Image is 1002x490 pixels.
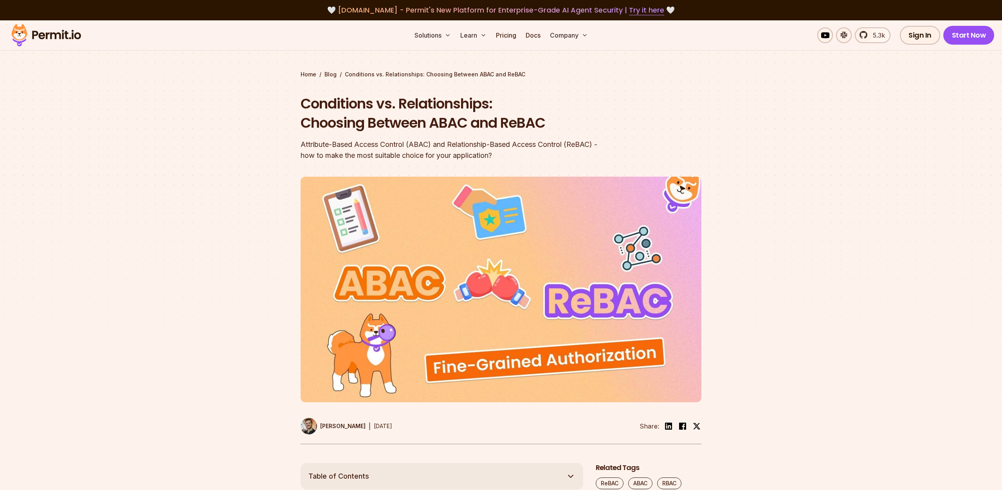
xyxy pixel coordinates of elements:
[629,5,664,15] a: Try it here
[493,27,519,43] a: Pricing
[547,27,591,43] button: Company
[678,421,687,431] img: facebook
[640,421,659,431] li: Share:
[301,463,583,490] button: Table of Contents
[411,27,454,43] button: Solutions
[8,22,85,49] img: Permit logo
[301,71,701,78] div: / /
[596,463,701,473] h2: Related Tags
[320,422,366,430] p: [PERSON_NAME]
[301,177,701,402] img: Conditions vs. Relationships: Choosing Between ABAC and ReBAC
[338,5,664,15] span: [DOMAIN_NAME] - Permit's New Platform for Enterprise-Grade AI Agent Security |
[301,418,366,434] a: [PERSON_NAME]
[324,71,337,78] a: Blog
[628,477,652,489] a: ABAC
[301,94,601,133] h1: Conditions vs. Relationships: Choosing Between ABAC and ReBAC
[301,418,317,434] img: Daniel Bass
[868,31,885,40] span: 5.3k
[657,477,681,489] a: RBAC
[855,27,890,43] a: 5.3k
[457,27,490,43] button: Learn
[900,26,940,45] a: Sign In
[693,422,701,430] img: twitter
[369,421,371,431] div: |
[301,71,316,78] a: Home
[301,139,601,161] div: Attribute-Based Access Control (ABAC) and Relationship-Based Access Control (ReBAC) - how to make...
[596,477,624,489] a: ReBAC
[943,26,995,45] a: Start Now
[19,5,983,16] div: 🤍 🤍
[664,421,673,431] img: linkedin
[523,27,544,43] a: Docs
[308,471,369,482] span: Table of Contents
[374,423,392,429] time: [DATE]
